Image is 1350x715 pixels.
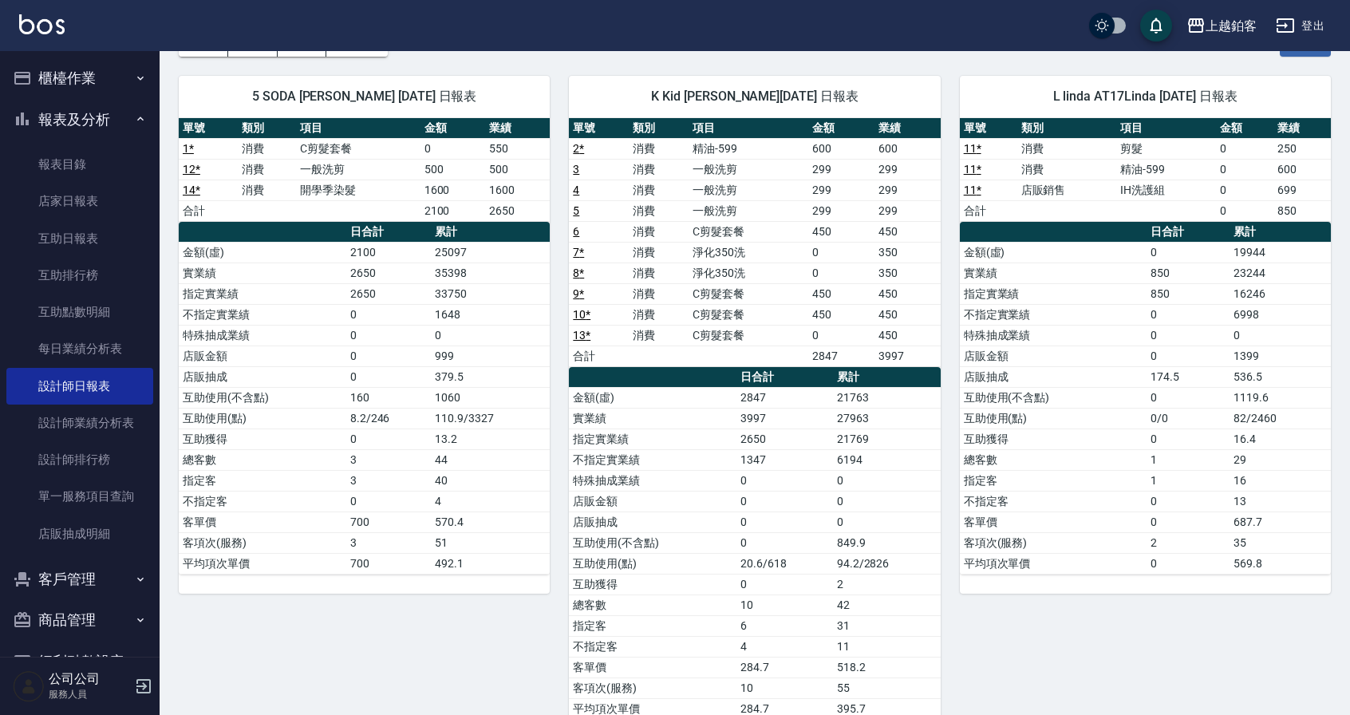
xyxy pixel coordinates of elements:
td: 20.6/618 [736,553,833,574]
td: 6 [736,615,833,636]
td: 客單價 [179,512,346,532]
th: 業績 [874,118,941,139]
button: 櫃檯作業 [6,57,153,99]
th: 業績 [485,118,550,139]
span: L linda AT17Linda [DATE] 日報表 [979,89,1312,105]
th: 金額 [420,118,485,139]
td: 1399 [1230,346,1331,366]
td: 6998 [1230,304,1331,325]
td: 互助使用(不含點) [569,532,736,553]
td: 450 [808,221,874,242]
td: 0 [346,304,431,325]
th: 單號 [569,118,629,139]
td: 0 [833,470,941,491]
a: 4 [573,184,579,196]
td: 0 [1216,138,1273,159]
td: 600 [808,138,874,159]
td: 33750 [431,283,550,304]
td: 0 [1147,387,1230,408]
button: 客戶管理 [6,559,153,600]
td: 一般洗剪 [689,180,808,200]
td: 特殊抽成業績 [179,325,346,346]
td: 不指定客 [179,491,346,512]
td: 999 [431,346,550,366]
td: 2847 [736,387,833,408]
td: 850 [1147,283,1230,304]
td: 1600 [485,180,550,200]
table: a dense table [960,118,1331,222]
td: 消費 [629,263,689,283]
td: 13 [1230,491,1331,512]
td: 0 [346,366,431,387]
td: 互助獲得 [179,429,346,449]
td: 379.5 [431,366,550,387]
td: 指定客 [569,615,736,636]
a: 每日業績分析表 [6,330,153,367]
td: 31 [833,615,941,636]
td: 160 [346,387,431,408]
td: 互助使用(點) [960,408,1147,429]
td: 570.4 [431,512,550,532]
th: 累計 [833,367,941,388]
td: 850 [1147,263,1230,283]
th: 項目 [296,118,420,139]
td: 44 [431,449,550,470]
td: 299 [808,180,874,200]
td: 42 [833,595,941,615]
td: 店販金額 [960,346,1147,366]
a: 設計師排行榜 [6,441,153,478]
td: 16 [1230,470,1331,491]
td: 1600 [420,180,485,200]
td: 消費 [629,180,689,200]
th: 日合計 [346,222,431,243]
button: save [1140,10,1172,41]
td: 0 [1147,553,1230,574]
td: 350 [874,242,941,263]
td: 互助使用(點) [569,553,736,574]
td: 消費 [238,159,297,180]
th: 日合計 [1147,222,1230,243]
td: 消費 [629,325,689,346]
td: 指定客 [960,470,1147,491]
td: 1 [1147,449,1230,470]
td: 299 [808,200,874,221]
td: 精油-599 [689,138,808,159]
td: 21763 [833,387,941,408]
td: 82/2460 [1230,408,1331,429]
td: 2100 [420,200,485,221]
a: 互助日報表 [6,220,153,257]
td: 250 [1273,138,1331,159]
td: 850 [1273,200,1331,221]
th: 類別 [238,118,297,139]
td: 40 [431,470,550,491]
td: 店販抽成 [179,366,346,387]
td: 0 [1147,242,1230,263]
td: 消費 [1017,138,1117,159]
td: 27963 [833,408,941,429]
td: 2847 [808,346,874,366]
td: 實業績 [179,263,346,283]
th: 類別 [629,118,689,139]
a: 店販抽成明細 [6,516,153,552]
td: 35398 [431,263,550,283]
td: 0 [808,242,874,263]
td: 互助使用(不含點) [179,387,346,408]
td: 店販銷售 [1017,180,1117,200]
td: 550 [485,138,550,159]
td: 849.9 [833,532,941,553]
td: 客項次(服務) [960,532,1147,553]
td: 0 [346,325,431,346]
td: 19944 [1230,242,1331,263]
td: 10 [736,677,833,698]
td: 0 [1216,180,1273,200]
td: 2650 [485,200,550,221]
a: 設計師日報表 [6,368,153,405]
td: 平均項次單價 [179,553,346,574]
td: C剪髮套餐 [689,283,808,304]
td: 2 [833,574,941,595]
td: 2100 [346,242,431,263]
a: 3 [573,163,579,176]
td: 11 [833,636,941,657]
td: 0 [346,346,431,366]
th: 日合計 [736,367,833,388]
